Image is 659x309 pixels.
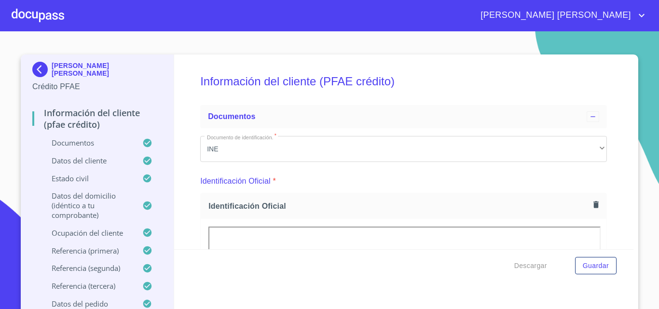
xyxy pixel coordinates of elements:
p: Crédito PFAE [32,81,162,93]
div: Documentos [200,105,607,128]
p: Identificación Oficial [200,175,271,187]
p: Datos del cliente [32,156,142,165]
h5: Información del cliente (PFAE crédito) [200,62,607,101]
p: Ocupación del Cliente [32,228,142,238]
span: Identificación Oficial [208,201,590,211]
p: Datos del pedido [32,299,142,309]
p: Referencia (primera) [32,246,142,255]
span: Documentos [208,112,255,121]
img: Docupass spot blue [32,62,52,77]
button: Descargar [510,257,551,275]
p: Estado Civil [32,174,142,183]
p: Información del cliente (PFAE crédito) [32,107,162,130]
p: Referencia (segunda) [32,263,142,273]
span: Descargar [514,260,547,272]
p: Documentos [32,138,142,148]
span: [PERSON_NAME] [PERSON_NAME] [473,8,636,23]
div: INE [200,136,607,162]
p: Datos del domicilio (idéntico a tu comprobante) [32,191,142,220]
span: Guardar [583,260,609,272]
p: Referencia (tercera) [32,281,142,291]
button: account of current user [473,8,647,23]
div: [PERSON_NAME] [PERSON_NAME] [32,62,162,81]
p: [PERSON_NAME] [PERSON_NAME] [52,62,162,77]
button: Guardar [575,257,617,275]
